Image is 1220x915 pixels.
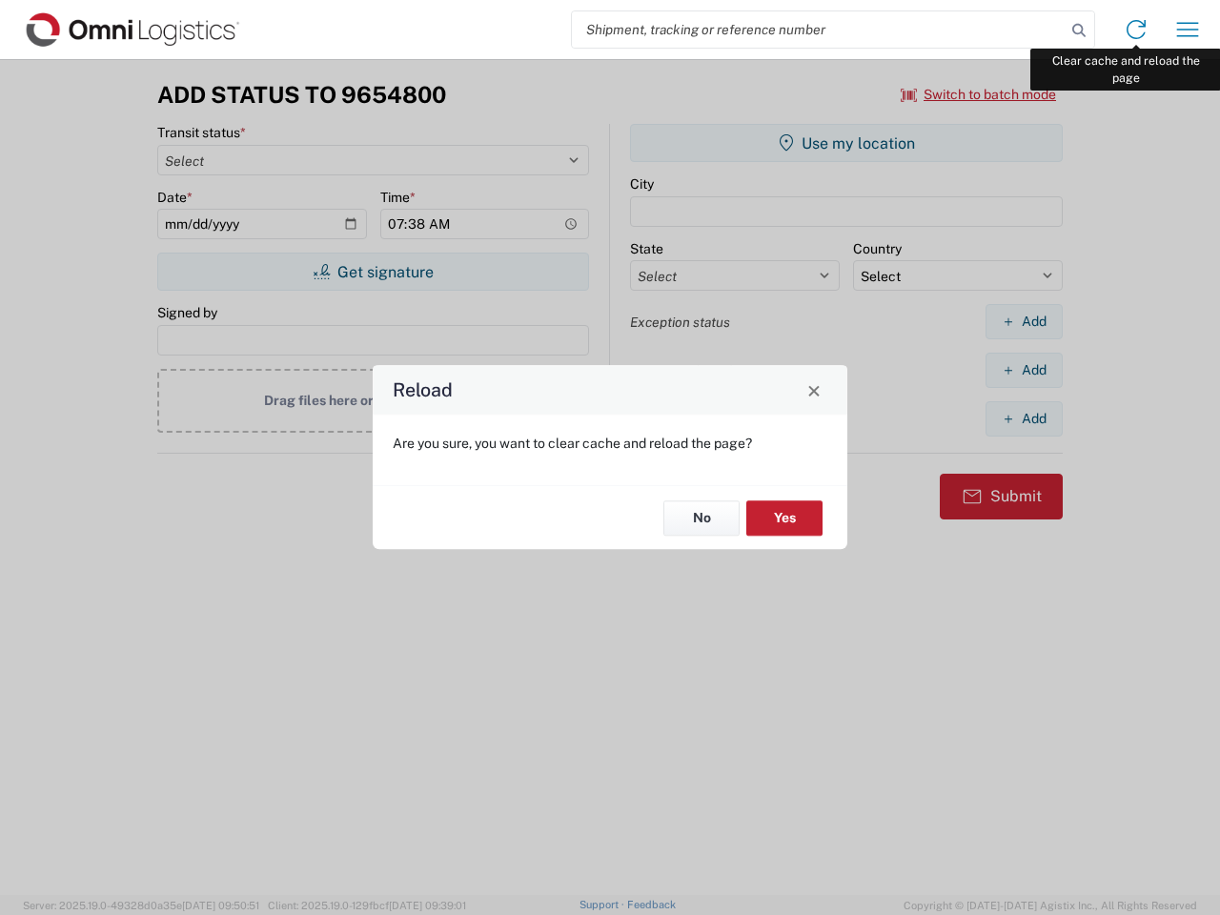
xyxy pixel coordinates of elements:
button: No [663,500,740,536]
button: Yes [746,500,823,536]
p: Are you sure, you want to clear cache and reload the page? [393,435,827,452]
h4: Reload [393,376,453,404]
button: Close [801,376,827,403]
input: Shipment, tracking or reference number [572,11,1066,48]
